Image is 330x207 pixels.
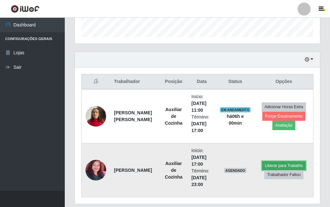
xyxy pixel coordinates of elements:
[191,93,212,114] li: Início:
[191,147,212,168] li: Início:
[262,161,306,170] button: Liberar para Trabalho
[160,74,188,89] th: Posição
[110,74,160,89] th: Trabalhador
[191,175,206,187] time: [DATE] 23:00
[216,74,255,89] th: Status
[255,74,313,89] th: Opções
[191,101,206,113] time: [DATE] 11:00
[165,161,182,180] strong: Auxiliar de Cozinha
[114,168,152,173] strong: [PERSON_NAME]
[191,121,206,133] time: [DATE] 17:00
[262,102,306,111] button: Adicionar Horas Extra
[165,107,182,126] strong: Auxiliar de Cozinha
[191,114,212,134] li: Término:
[227,114,244,126] strong: há 06 h e 00 min
[224,168,247,173] span: AGENDADO
[85,102,106,130] img: 1737135977494.jpeg
[220,107,251,112] span: EM ANDAMENTO
[114,110,152,122] strong: [PERSON_NAME] [PERSON_NAME]
[191,155,206,167] time: [DATE] 17:00
[191,168,212,188] li: Término:
[188,74,216,89] th: Data
[85,149,106,191] img: 1695958183677.jpeg
[264,170,303,179] button: Trabalhador Faltou
[262,112,306,121] button: Forçar Encerramento
[11,5,40,13] img: CoreUI Logo
[272,121,295,130] button: Avaliação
